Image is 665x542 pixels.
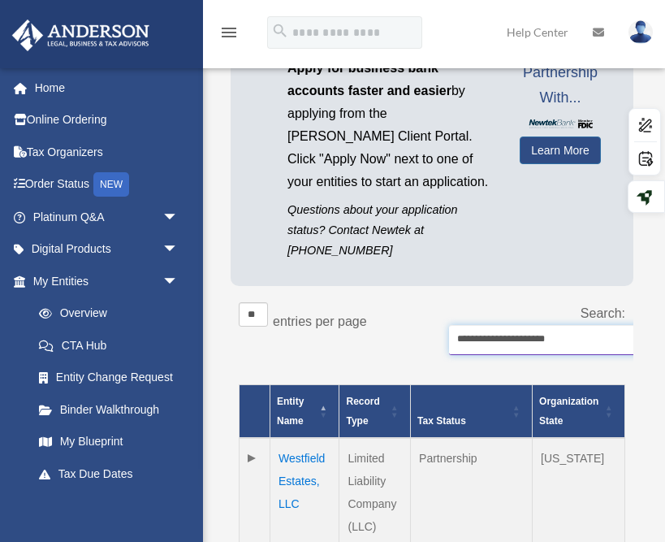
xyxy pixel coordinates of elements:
[270,385,339,439] th: Entity Name: Activate to invert sorting
[533,385,625,439] th: Organization State: Activate to sort
[339,385,411,439] th: Record Type: Activate to sort
[162,265,195,298] span: arrow_drop_down
[411,385,533,439] th: Tax Status: Activate to sort
[23,426,195,458] a: My Blueprint
[11,104,203,137] a: Online Ordering
[539,396,598,427] span: Organization State
[11,265,195,297] a: My Entitiesarrow_drop_down
[7,20,154,51] img: Anderson Advisors Platinum Portal
[277,396,304,427] span: Entity Name
[162,201,195,234] span: arrow_drop_down
[11,72,203,104] a: Home
[11,201,203,233] a: Platinum Q&Aarrow_drop_down
[417,415,466,427] span: Tax Status
[23,362,195,394] a: Entity Change Request
[273,314,367,328] label: entries per page
[628,20,653,44] img: User Pic
[346,396,379,427] span: Record Type
[287,57,495,148] p: by applying from the [PERSON_NAME] Client Portal.
[219,23,239,42] i: menu
[23,393,195,426] a: Binder Walkthrough
[11,233,203,266] a: Digital Productsarrow_drop_down
[23,457,195,490] a: Tax Due Dates
[520,34,601,111] span: In Partnership With...
[219,28,239,42] a: menu
[11,136,203,168] a: Tax Organizers
[162,233,195,267] span: arrow_drop_down
[23,297,187,330] a: Overview
[11,168,203,202] a: Order StatusNEW
[581,306,625,320] label: Search:
[23,329,195,362] a: CTA Hub
[93,172,129,197] div: NEW
[520,137,601,164] a: Learn More
[287,148,495,193] p: Click "Apply Now" next to one of your entities to start an application.
[271,22,289,40] i: search
[287,200,495,262] p: Questions about your application status? Contact Newtek at [PHONE_NUMBER]
[528,119,593,129] img: NewtekBankLogoSM.png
